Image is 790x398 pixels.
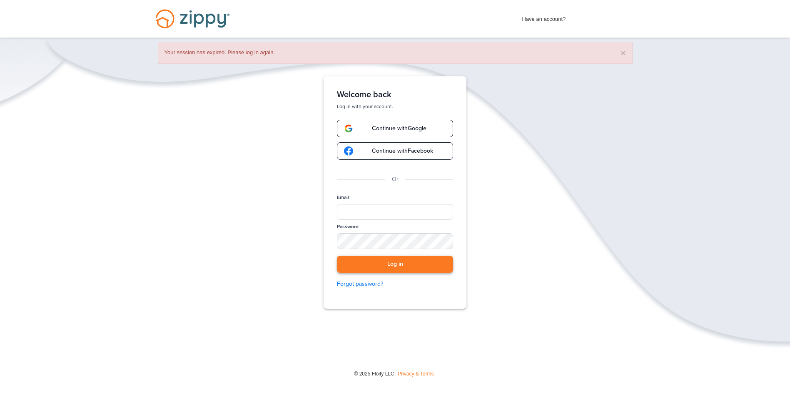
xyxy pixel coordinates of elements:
[337,204,453,220] input: Email
[344,146,353,156] img: google-logo
[337,103,453,110] p: Log in with your account.
[337,256,453,273] button: Log in
[522,10,566,24] span: Have an account?
[337,223,359,230] label: Password
[364,148,433,154] span: Continue with Facebook
[364,126,426,131] span: Continue with Google
[337,90,453,100] h1: Welcome back
[354,371,394,377] span: © 2025 Floify LLC
[337,120,453,137] a: google-logoContinue withGoogle
[337,194,349,201] label: Email
[344,124,353,133] img: google-logo
[392,175,399,184] p: Or
[158,42,633,64] div: Your session has expired. Please log in again.
[337,233,453,249] input: Password
[337,280,453,289] a: Forgot password?
[337,142,453,160] a: google-logoContinue withFacebook
[621,48,626,57] button: ×
[398,371,434,377] a: Privacy & Terms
